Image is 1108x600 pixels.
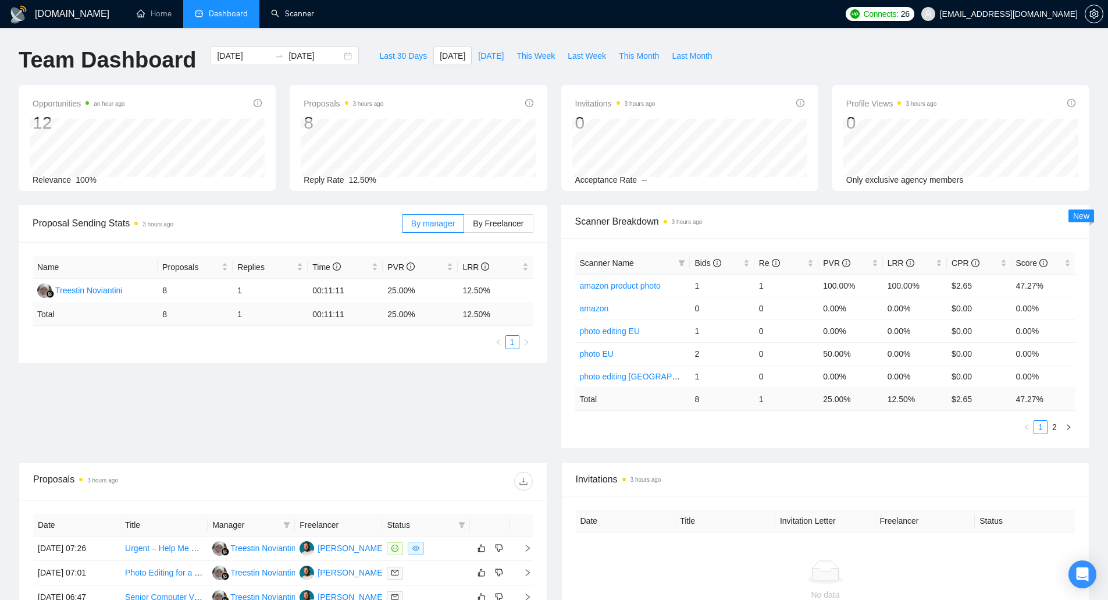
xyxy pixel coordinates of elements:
th: Invitation Letter [775,510,875,532]
a: searchScanner [271,9,314,19]
span: filter [281,516,293,534]
td: 0.00% [883,365,947,388]
a: TNTreestin Noviantini [37,285,122,294]
span: Acceptance Rate [575,175,637,184]
img: gigradar-bm.png [46,290,54,298]
button: This Week [510,47,561,65]
time: 3 hours ago [672,219,703,225]
span: Only exclusive agency members [846,175,964,184]
img: upwork-logo.png [850,9,860,19]
td: 00:11:11 [308,279,383,303]
span: info-circle [796,99,804,107]
span: info-circle [1067,99,1075,107]
span: left [495,339,502,346]
img: SN [300,541,314,556]
a: photo editing EU [580,326,640,336]
a: amazon product photo [580,281,661,290]
img: SN [300,566,314,580]
div: Proposals [33,472,283,491]
td: 100.00% [818,274,882,297]
span: filter [678,260,685,267]
td: 0.00% [883,319,947,342]
span: info-circle [713,259,721,267]
span: Status [387,519,453,531]
span: Profile Views [846,97,937,111]
button: right [1061,420,1075,434]
span: filter [676,254,687,272]
div: Treestin Noviantini [230,566,297,579]
td: 1 [233,303,308,326]
td: 0 [754,319,818,342]
img: TN [212,541,227,556]
span: to [275,51,284,61]
span: Re [759,258,780,268]
span: Last Month [672,49,712,62]
span: swap-right [275,51,284,61]
td: 0.00% [883,297,947,319]
span: Invitations [575,97,655,111]
h1: Team Dashboard [19,47,196,74]
span: Scanner Name [580,258,634,268]
div: [PERSON_NAME] [318,566,384,579]
li: 2 [1048,420,1061,434]
input: End date [288,49,341,62]
input: Start date [217,49,270,62]
div: Treestin Noviantini [55,284,122,297]
td: 8 [158,303,233,326]
span: CPR [952,258,979,268]
td: Photo Editing for a Special Gift [120,561,208,585]
th: Title [120,514,208,537]
td: 25.00 % [818,388,882,410]
span: Last Week [568,49,606,62]
td: 00:11:11 [308,303,383,326]
td: 0.00% [1011,319,1075,342]
time: 3 hours ago [87,477,118,484]
td: $0.00 [947,297,1011,319]
div: 12 [33,112,125,134]
a: 1 [1034,421,1047,434]
span: info-circle [906,259,914,267]
span: info-circle [407,262,415,271]
button: [DATE] [433,47,472,65]
td: 1 [690,365,754,388]
th: Freelancer [875,510,975,532]
span: mail [391,569,398,576]
span: info-circle [1039,259,1048,267]
button: This Month [612,47,665,65]
button: [DATE] [472,47,510,65]
span: Dashboard [209,9,248,19]
td: 0 [690,297,754,319]
a: photo EU [580,349,614,358]
li: 1 [505,335,519,349]
time: 3 hours ago [625,101,655,107]
time: 3 hours ago [353,101,384,107]
td: 8 [158,279,233,303]
img: TN [212,566,227,580]
span: info-circle [842,259,850,267]
span: info-circle [525,99,533,107]
td: [DATE] 07:01 [33,561,120,585]
button: setting [1085,5,1103,23]
a: 2 [1048,421,1061,434]
td: 25.00% [383,279,458,303]
td: $0.00 [947,319,1011,342]
td: 0.00% [1011,297,1075,319]
a: amazon [580,304,609,313]
span: PVR [387,262,415,272]
time: an hour ago [94,101,124,107]
span: left [1023,424,1030,431]
span: This Month [619,49,659,62]
li: Previous Page [491,335,505,349]
a: Photo Editing for a Special Gift [125,568,236,577]
span: Score [1016,258,1048,268]
span: Proposals [304,97,383,111]
th: Title [675,510,775,532]
button: like [475,541,489,555]
td: $0.00 [947,342,1011,365]
span: New [1073,211,1089,221]
th: Status [975,510,1075,532]
td: 0.00% [818,297,882,319]
li: 1 [1034,420,1048,434]
td: 12.50% [458,279,533,303]
span: info-circle [254,99,262,107]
